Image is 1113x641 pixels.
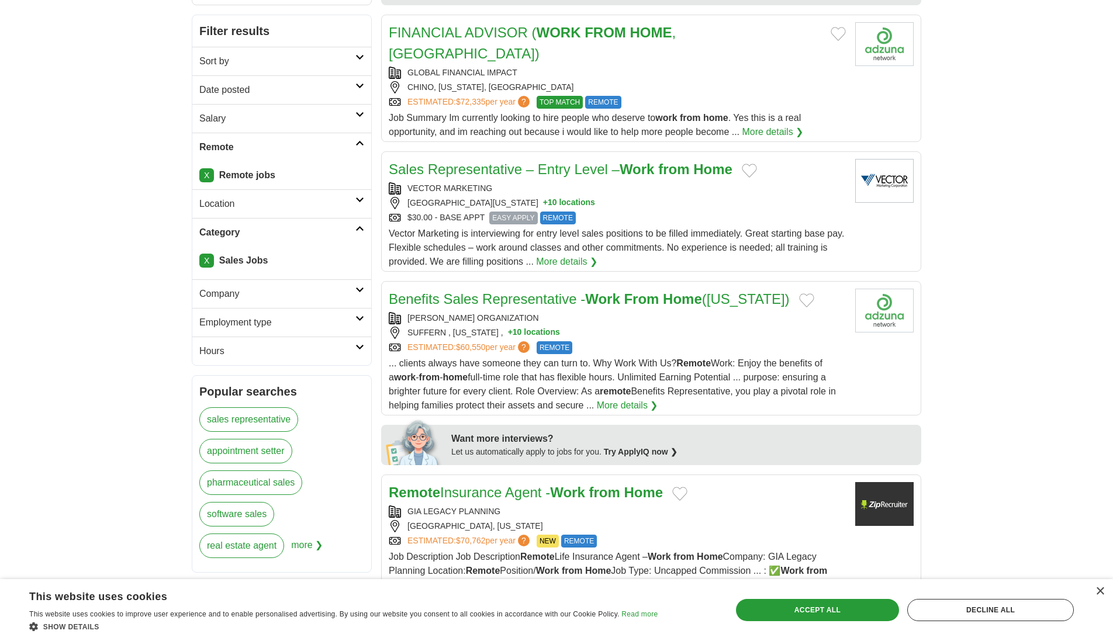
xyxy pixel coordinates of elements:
[624,484,663,500] strong: Home
[658,161,689,177] strong: from
[389,312,846,324] div: [PERSON_NAME] ORGANIZATION
[389,212,846,224] div: $30.00 - BASE APPT
[697,552,723,562] strong: Home
[736,599,899,621] div: Accept all
[386,418,443,465] img: apply-iq-scientist.png
[199,197,355,211] h2: Location
[543,197,548,209] span: +
[907,599,1074,621] div: Decline all
[389,25,676,61] a: FINANCIAL ADVISOR (WORK FROM HOME, [GEOGRAPHIC_DATA])
[389,358,836,410] span: ... clients always have someone they can turn to. Why Work With Us? Work: Enjoy the benefits of a...
[219,255,268,265] strong: Sales Jobs
[199,470,302,495] a: pharmaceutical sales
[630,25,672,40] strong: HOME
[199,254,214,268] a: X
[672,487,687,501] button: Add to favorite jobs
[199,383,364,400] h2: Popular searches
[648,552,671,562] strong: Work
[620,161,655,177] strong: Work
[518,535,530,546] span: ?
[799,293,814,307] button: Add to favorite jobs
[199,407,298,432] a: sales representative
[389,484,663,500] a: RemoteInsurance Agent -Work from Home
[192,218,371,247] a: Category
[604,447,678,456] a: Try ApplyIQ now ❯
[192,75,371,104] a: Date posted
[199,439,292,463] a: appointment setter
[192,279,371,308] a: Company
[624,291,659,307] strong: From
[389,197,846,209] div: [GEOGRAPHIC_DATA][US_STATE]
[676,358,711,368] strong: Remote
[855,159,914,203] img: Vector Marketing logo
[561,535,597,548] span: REMOTE
[192,15,371,47] h2: Filter results
[389,327,846,339] div: SUFFERN , [US_STATE] ,
[394,372,416,382] strong: work
[389,228,844,266] span: Vector Marketing is interviewing for entry level sales positions to be filled immediately. Great ...
[407,341,532,354] a: ESTIMATED:$60,550per year?
[537,96,583,109] span: TOP MATCH
[663,291,702,307] strong: Home
[585,25,626,40] strong: FROM
[600,386,631,396] strong: remote
[419,372,440,382] strong: from
[291,533,323,565] span: more ❯
[451,446,914,458] div: Let us automatically apply to jobs for you.
[199,168,214,182] a: X
[742,164,757,178] button: Add to favorite jobs
[29,586,628,604] div: This website uses cookies
[389,81,846,93] div: CHINO, [US_STATE], [GEOGRAPHIC_DATA]
[43,623,99,631] span: Show details
[389,67,846,79] div: GLOBAL FINANCIAL IMPACT
[537,25,581,40] strong: WORK
[192,308,371,337] a: Employment type
[443,372,468,382] strong: home
[855,482,914,526] img: Company logo
[520,552,555,562] strong: Remote
[192,133,371,161] a: Remote
[29,610,620,618] span: This website uses cookies to improve user experience and to enable personalised advertising. By u...
[536,255,597,269] a: More details ❯
[389,291,790,307] a: Benefits Sales Representative -Work From Home([US_STATE])
[550,484,585,500] strong: Work
[389,552,837,604] span: Job Description Job Description Life Insurance Agent – Company: GIA Legacy Planning Location: Pos...
[536,566,559,576] strong: Work
[192,47,371,75] a: Sort by
[407,96,532,109] a: ESTIMATED:$72,335per year?
[585,291,620,307] strong: Work
[508,327,560,339] button: +10 locations
[807,566,828,576] strong: from
[456,97,486,106] span: $72,335
[562,566,583,576] strong: from
[831,27,846,41] button: Add to favorite jobs
[543,197,595,209] button: +10 locations
[199,226,355,240] h2: Category
[456,536,486,545] span: $70,762
[673,552,694,562] strong: from
[855,289,914,332] img: Company logo
[489,212,537,224] span: EASY APPLY
[199,54,355,68] h2: Sort by
[589,484,620,500] strong: from
[199,140,355,154] h2: Remote
[518,96,530,108] span: ?
[199,287,355,301] h2: Company
[508,327,513,339] span: +
[389,161,732,177] a: Sales Representative – Entry Level –Work from Home
[29,621,658,632] div: Show details
[456,342,486,352] span: $60,550
[585,96,621,109] span: REMOTE
[389,484,440,500] strong: Remote
[466,566,500,576] strong: Remote
[537,535,559,548] span: NEW
[1095,587,1104,596] div: Close
[192,189,371,218] a: Location
[537,341,572,354] span: REMOTE
[703,113,728,123] strong: home
[585,566,611,576] strong: Home
[407,535,532,548] a: ESTIMATED:$70,762per year?
[655,113,677,123] strong: work
[389,505,846,518] div: GIA LEGACY PLANNING
[199,502,274,526] a: software sales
